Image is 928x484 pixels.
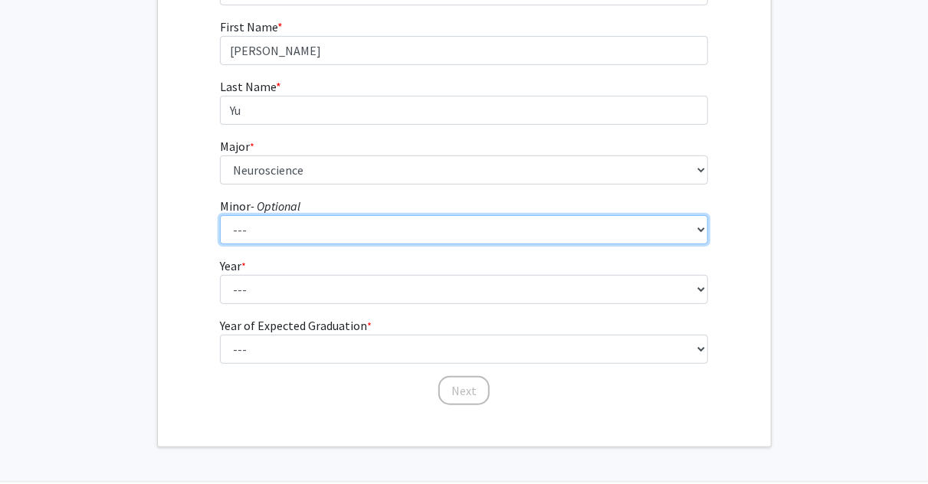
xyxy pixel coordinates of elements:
[438,376,490,405] button: Next
[11,415,65,473] iframe: Chat
[220,316,372,335] label: Year of Expected Graduation
[220,137,254,155] label: Major
[251,198,300,214] i: - Optional
[220,197,300,215] label: Minor
[220,79,276,94] span: Last Name
[220,257,246,275] label: Year
[220,19,277,34] span: First Name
